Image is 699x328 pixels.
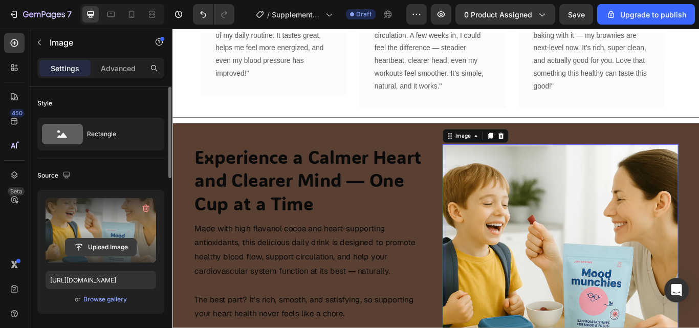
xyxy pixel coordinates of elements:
[172,29,699,328] iframe: Design area
[193,4,234,25] div: Undo/Redo
[356,10,372,19] span: Draft
[101,63,136,74] p: Advanced
[272,9,321,20] span: Supplements Cocoa Flavanols New LP | WIP
[26,225,298,292] p: Made with high flavanol cocoa and heart-supporting antioxidants, this delicious daily drink is de...
[65,238,137,256] button: Upload Image
[50,36,137,49] p: Image
[559,4,593,25] button: Save
[67,8,72,20] p: 7
[4,4,76,25] button: 7
[8,187,25,195] div: Beta
[464,9,532,20] span: 0 product assigned
[455,4,555,25] button: 0 product assigned
[87,122,149,146] div: Rectangle
[568,10,585,19] span: Save
[51,63,79,74] p: Settings
[37,169,73,183] div: Source
[83,295,127,304] div: Browse gallery
[664,278,689,302] div: Open Intercom Messenger
[83,294,127,304] button: Browse gallery
[37,99,52,108] div: Style
[597,4,695,25] button: Upgrade to publish
[75,293,81,305] span: or
[46,271,156,289] input: https://example.com/image.jpg
[25,135,299,219] h2: Experience a Calmer Heart and Clearer Mind — One Cup at a Time
[327,121,349,130] div: Image
[606,9,686,20] div: Upgrade to publish
[267,9,270,20] span: /
[10,109,25,117] div: 450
